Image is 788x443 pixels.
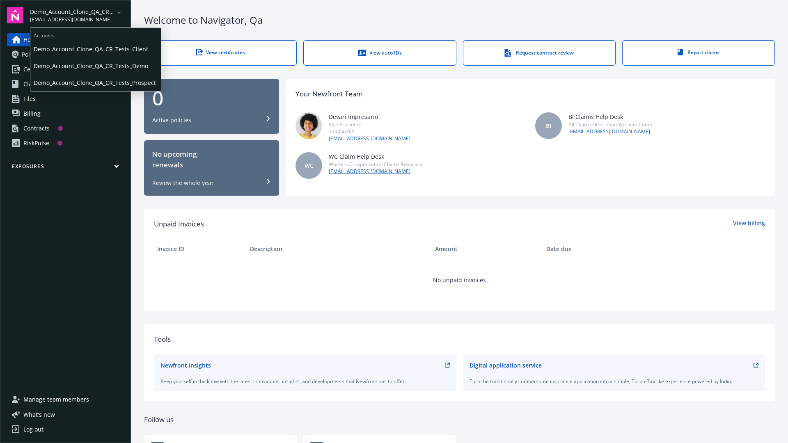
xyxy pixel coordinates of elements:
[7,107,124,120] a: Billing
[329,168,422,175] a: [EMAIL_ADDRESS][DOMAIN_NAME]
[23,122,50,135] div: Contracts
[7,48,124,61] a: Policies
[568,112,652,121] div: BI Claims Help Desk
[295,112,322,139] img: photo
[470,378,759,385] div: Turn the traditionally cumbersome insurance application into a simple, Turbo-Tax like experience ...
[154,219,204,229] span: Unpaid Invoices
[23,107,41,120] span: Billing
[144,140,279,196] button: No upcomingrenewalsReview the whole year
[23,92,36,105] span: Files
[568,128,652,135] a: [EMAIL_ADDRESS][DOMAIN_NAME]
[152,179,214,187] div: Review the whole year
[160,378,450,385] div: Keep yourself in the know with the latest innovations, insights, and developments that Newfront h...
[34,57,158,74] span: Demo_Account_Clone_QA_CR_Tests_Demo
[622,40,775,66] a: Report claims
[152,116,191,124] div: Active policies
[23,33,39,46] span: Home
[23,410,55,419] span: What ' s new
[329,135,410,142] a: [EMAIL_ADDRESS][DOMAIN_NAME]
[733,219,765,229] a: View billing
[463,40,616,66] a: Request contract review
[7,122,124,135] a: Contracts
[30,28,161,41] span: Accounts
[329,128,410,135] div: 123456789
[154,239,247,259] th: Invoice ID
[639,49,758,56] div: Report claims
[23,78,42,91] span: Claims
[7,33,124,46] a: Home
[23,423,44,436] div: Log out
[144,414,775,425] div: Follow us
[22,48,42,61] span: Policies
[154,334,765,345] div: Tools
[34,41,158,57] span: Demo_Account_Clone_QA_CR_Tests_Client
[23,63,54,76] span: Certificates
[543,239,636,259] th: Date due
[7,163,124,173] button: Exposures
[160,361,211,370] div: Newfront Insights
[320,49,439,57] div: View auto IDs
[329,112,410,121] div: Devari Impresario
[7,137,124,150] a: RiskPulse
[114,7,124,17] a: arrowDropDown
[303,40,456,66] a: View auto IDs
[480,49,599,57] div: Request contract review
[144,40,297,66] a: View certificates
[329,161,422,168] div: Workers Compensation Claims Advocacy
[152,149,271,171] div: No upcoming renewals
[7,63,124,76] a: Certificates
[305,161,314,170] span: WC
[295,89,363,99] div: Your Newfront Team
[7,78,124,91] a: Claims
[7,7,23,23] img: navigator-logo.svg
[470,361,542,370] div: Digital application service
[7,410,68,419] button: What's new
[30,7,124,23] button: Demo_Account_Clone_QA_CR_Tests_Prospect[EMAIL_ADDRESS][DOMAIN_NAME]arrowDropDown
[546,121,551,130] span: BI
[568,121,652,128] div: All Claims Other than Workers Comp
[432,239,543,259] th: Amount
[161,49,280,56] div: View certificates
[144,79,279,134] button: 0Active policies
[23,137,49,150] div: RiskPulse
[247,239,432,259] th: Description
[34,74,158,91] span: Demo_Account_Clone_QA_CR_Tests_Prospect
[7,92,124,105] a: Files
[329,121,410,128] div: Vice President
[23,393,89,406] span: Manage team members
[30,16,114,23] span: [EMAIL_ADDRESS][DOMAIN_NAME]
[154,259,765,301] td: No unpaid invoices
[7,393,124,406] a: Manage team members
[329,152,422,161] div: WC Claim Help Desk
[30,7,114,16] span: Demo_Account_Clone_QA_CR_Tests_Prospect
[152,88,271,108] div: 0
[144,13,775,27] div: Welcome to Navigator , Qa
